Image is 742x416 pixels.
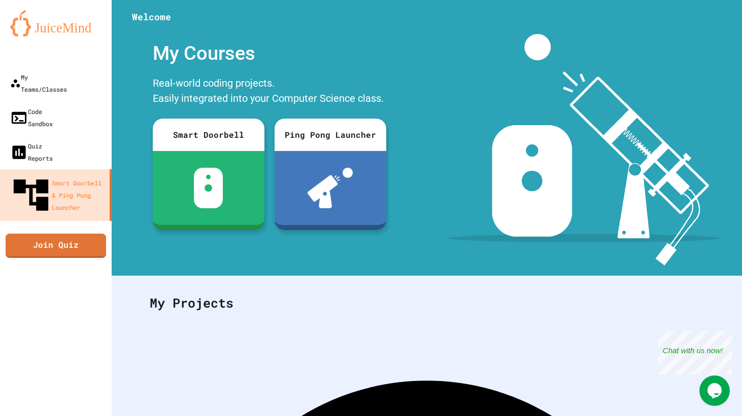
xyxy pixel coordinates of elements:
[10,10,102,36] img: logo-orange.svg
[148,73,391,111] div: Real-world coding projects. Easily integrated into your Computer Science class.
[194,168,223,208] img: sdb-white.svg
[658,331,732,374] iframe: chat widget
[153,119,264,151] div: Smart Doorbell
[10,174,106,216] div: Smart Doorbell & Ping Pong Launcher
[699,375,732,406] iframe: chat widget
[148,34,391,73] div: My Courses
[308,168,353,208] img: ppl-with-ball.png
[10,105,53,130] div: Code Sandbox
[448,34,720,266] img: banner-image-my-projects.png
[10,140,53,164] div: Quiz Reports
[275,119,386,151] div: Ping Pong Launcher
[140,283,714,323] div: My Projects
[10,71,67,95] div: My Teams/Classes
[6,234,106,258] a: Join Quiz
